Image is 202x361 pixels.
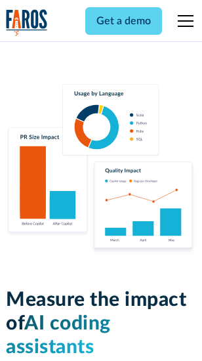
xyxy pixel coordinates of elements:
h1: Measure the impact of [6,288,196,359]
img: Logo of the analytics and reporting company Faros. [6,9,48,36]
span: AI coding assistants [6,314,111,357]
a: Get a demo [85,7,162,35]
a: home [6,9,48,36]
img: Charts tracking GitHub Copilot's usage and impact on velocity and quality [6,84,196,257]
div: menu [170,5,196,37]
